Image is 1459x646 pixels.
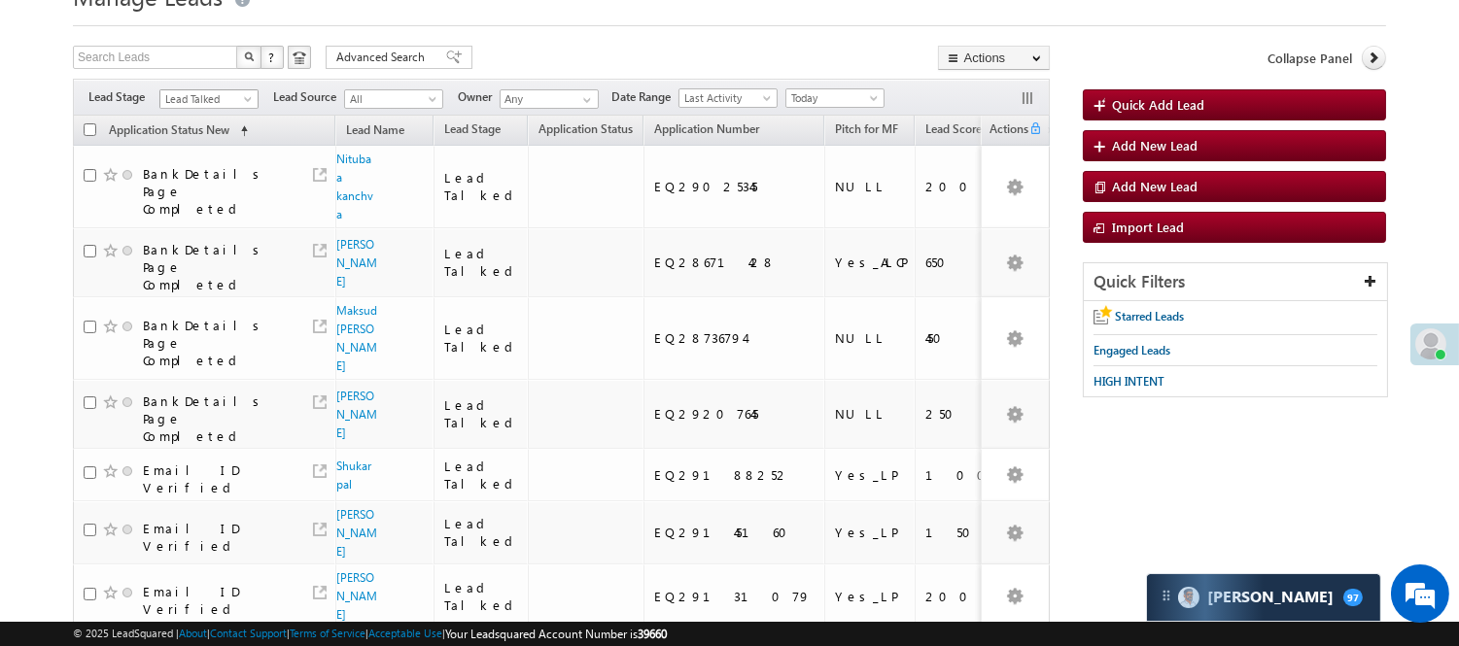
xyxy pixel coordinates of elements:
[1084,263,1387,301] div: Quick Filters
[1112,178,1198,194] span: Add New Lead
[336,570,377,622] a: [PERSON_NAME]
[1094,343,1170,357] span: Engaged Leads
[835,466,906,484] div: Yes_LP
[336,152,373,221] a: Nituba a kanchva
[835,254,906,271] div: Yes_ALCP
[1115,309,1184,323] span: Starred Leads
[143,317,289,369] div: BankDetails Page Completed
[1112,137,1198,153] span: Add New Lead
[938,46,1050,70] button: Actions
[825,119,908,144] a: Pitch for MF
[611,88,678,106] span: Date Range
[109,122,229,137] span: Application Status New
[143,461,289,496] div: Email ID Verified
[444,321,520,356] div: Lead Talked
[835,329,906,347] div: NULL
[444,396,520,431] div: Lead Talked
[925,588,997,605] div: 200
[925,329,997,347] div: 450
[638,627,667,641] span: 39660
[1146,573,1381,622] div: carter-dragCarter[PERSON_NAME]97
[835,588,906,605] div: Yes_LP
[33,102,82,127] img: d_60004797649_company_0_60004797649
[538,121,633,136] span: Application Status
[101,102,327,127] div: Chat with us now
[336,49,431,66] span: Advanced Search
[179,627,207,639] a: About
[1094,374,1164,389] span: HIGH INTENT
[336,119,414,145] a: Lead Name
[925,178,997,195] div: 200
[1343,589,1363,606] span: 97
[336,303,377,373] a: Maksud [PERSON_NAME]
[244,51,254,61] img: Search
[916,119,991,144] a: Lead Score
[654,178,816,195] div: EQ29025345
[654,329,816,347] div: EQ28736794
[925,524,997,541] div: 150
[835,121,898,136] span: Pitch for MF
[785,88,885,108] a: Today
[444,169,520,204] div: Lead Talked
[368,627,442,639] a: Acceptable Use
[925,466,997,484] div: 100
[654,466,816,484] div: EQ29188252
[319,10,365,56] div: Minimize live chat window
[835,524,906,541] div: Yes_LP
[25,180,355,488] textarea: Type your message and hit 'Enter'
[654,254,816,271] div: EQ28671428
[160,90,253,108] span: Lead Talked
[99,119,258,144] a: Application Status New (sorted ascending)
[444,121,501,136] span: Lead Stage
[925,405,997,423] div: 250
[88,88,159,106] span: Lead Stage
[444,515,520,550] div: Lead Talked
[336,459,371,492] a: Shukar pal
[345,90,437,108] span: All
[500,89,599,109] input: Type to Search
[73,625,667,643] span: © 2025 LeadSquared | | | | |
[654,588,816,605] div: EQ29131079
[290,627,365,639] a: Terms of Service
[344,89,443,109] a: All
[264,503,353,529] em: Start Chat
[273,88,344,106] span: Lead Source
[444,579,520,614] div: Lead Talked
[835,178,906,195] div: NULL
[654,405,816,423] div: EQ29207645
[268,49,277,65] span: ?
[458,88,500,106] span: Owner
[143,392,289,445] div: BankDetails Page Completed
[143,241,289,293] div: BankDetails Page Completed
[159,89,259,109] a: Lead Talked
[336,237,377,289] a: [PERSON_NAME]
[336,389,377,440] a: [PERSON_NAME]
[210,627,287,639] a: Contact Support
[529,119,643,144] a: Application Status
[1112,96,1204,113] span: Quick Add Lead
[573,90,597,110] a: Show All Items
[678,88,778,108] a: Last Activity
[444,245,520,280] div: Lead Talked
[982,119,1028,144] span: Actions
[261,46,284,69] button: ?
[1268,50,1352,67] span: Collapse Panel
[444,458,520,493] div: Lead Talked
[654,524,816,541] div: EQ29145160
[445,627,667,641] span: Your Leadsquared Account Number is
[434,119,510,144] a: Lead Stage
[925,254,997,271] div: 650
[679,89,772,107] span: Last Activity
[835,405,906,423] div: NULL
[644,119,769,144] a: Application Number
[143,520,289,555] div: Email ID Verified
[232,123,248,139] span: (sorted ascending)
[336,507,377,559] a: [PERSON_NAME]
[143,583,289,618] div: Email ID Verified
[786,89,879,107] span: Today
[84,123,96,136] input: Check all records
[654,121,759,136] span: Application Number
[925,121,982,136] span: Lead Score
[143,165,289,218] div: BankDetails Page Completed
[1112,219,1184,235] span: Import Lead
